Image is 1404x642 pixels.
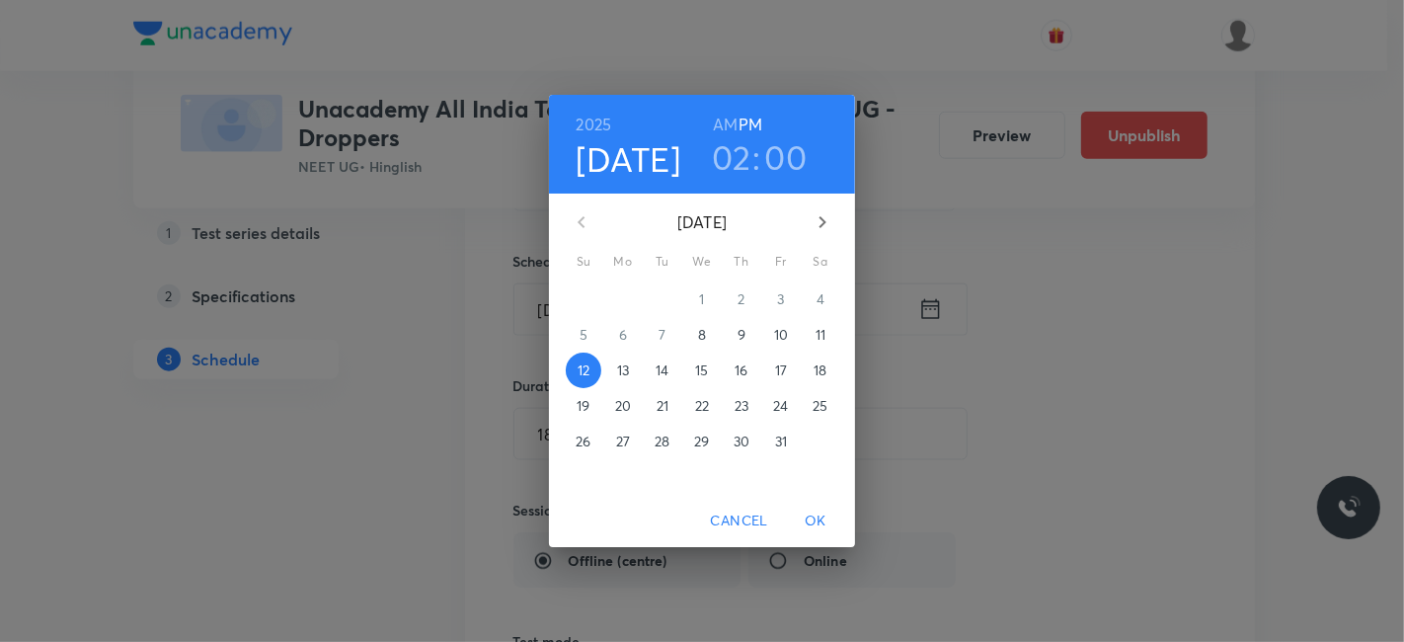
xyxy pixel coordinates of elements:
p: 30 [734,432,749,451]
p: 27 [616,432,630,451]
p: 20 [615,396,631,416]
p: 31 [775,432,787,451]
p: 14 [656,361,668,380]
button: 27 [605,424,641,459]
button: 26 [566,424,601,459]
span: Fr [763,252,799,272]
button: 14 [645,353,680,388]
p: 17 [775,361,787,380]
p: 12 [578,361,589,380]
p: 18 [814,361,826,380]
h3: : [752,136,760,178]
span: Cancel [711,509,768,533]
button: 17 [763,353,799,388]
p: 23 [735,396,748,416]
button: 2025 [577,111,612,138]
button: OK [784,503,847,539]
p: 16 [735,361,747,380]
p: 26 [576,432,590,451]
button: PM [739,111,762,138]
span: Sa [803,252,838,272]
button: 31 [763,424,799,459]
button: 30 [724,424,759,459]
button: 19 [566,388,601,424]
button: 29 [684,424,720,459]
p: 19 [577,396,589,416]
button: 10 [763,317,799,353]
p: 25 [813,396,827,416]
button: 00 [765,136,808,178]
button: 25 [803,388,838,424]
button: 9 [724,317,759,353]
button: Cancel [703,503,776,539]
p: 9 [738,325,745,345]
button: 11 [803,317,838,353]
button: 28 [645,424,680,459]
button: 02 [712,136,751,178]
p: 15 [695,361,708,380]
button: 23 [724,388,759,424]
p: 24 [773,396,788,416]
span: Tu [645,252,680,272]
span: Su [566,252,601,272]
p: 21 [657,396,668,416]
button: 20 [605,388,641,424]
p: 13 [617,361,629,380]
span: OK [792,509,839,533]
p: 10 [774,325,788,345]
button: 15 [684,353,720,388]
p: [DATE] [605,210,799,234]
p: 11 [816,325,825,345]
span: Th [724,252,759,272]
button: 21 [645,388,680,424]
p: 28 [655,432,669,451]
button: 18 [803,353,838,388]
button: 8 [684,317,720,353]
button: 16 [724,353,759,388]
button: 22 [684,388,720,424]
button: AM [713,111,738,138]
p: 8 [698,325,706,345]
span: We [684,252,720,272]
p: 22 [695,396,709,416]
button: [DATE] [577,138,681,180]
button: 24 [763,388,799,424]
button: 13 [605,353,641,388]
button: 12 [566,353,601,388]
p: 29 [694,432,709,451]
span: Mo [605,252,641,272]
